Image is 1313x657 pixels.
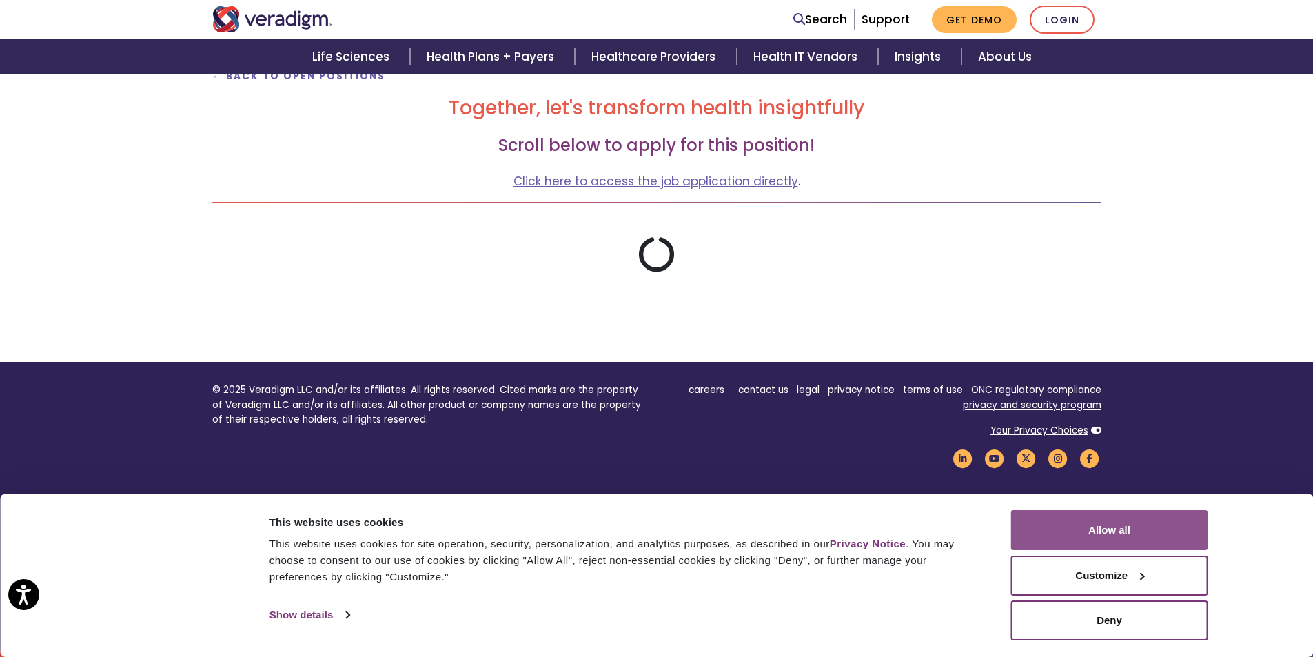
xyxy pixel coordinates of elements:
[269,536,980,585] div: This website uses cookies for site operation, security, personalization, and analytics purposes, ...
[212,6,333,32] img: Veradigm logo
[862,11,910,28] a: Support
[269,605,349,625] a: Show details
[951,452,975,465] a: Veradigm LinkedIn Link
[212,172,1101,191] p: .
[212,383,647,427] p: © 2025 Veradigm LLC and/or its affiliates. All rights reserved. Cited marks are the property of V...
[737,39,878,74] a: Health IT Vendors
[1015,452,1038,465] a: Veradigm Twitter Link
[793,10,847,29] a: Search
[878,39,961,74] a: Insights
[932,6,1017,33] a: Get Demo
[983,452,1006,465] a: Veradigm YouTube Link
[1011,600,1208,640] button: Deny
[1046,452,1070,465] a: Veradigm Instagram Link
[269,514,980,531] div: This website uses cookies
[1011,556,1208,596] button: Customize
[296,39,410,74] a: Life Sciences
[212,97,1101,120] h2: Together, let's transform health insightfully
[990,424,1088,437] a: Your Privacy Choices
[1078,452,1101,465] a: Veradigm Facebook Link
[410,39,575,74] a: Health Plans + Payers
[903,383,963,396] a: terms of use
[1011,510,1208,550] button: Allow all
[513,173,798,190] a: Click here to access the job application directly
[212,70,386,83] a: ← Back to Open Positions
[212,136,1101,156] h3: Scroll below to apply for this position!
[963,398,1101,412] a: privacy and security program
[575,39,736,74] a: Healthcare Providers
[961,39,1048,74] a: About Us
[689,383,724,396] a: careers
[797,383,820,396] a: legal
[1030,6,1095,34] a: Login
[738,383,788,396] a: contact us
[830,538,906,549] a: Privacy Notice
[828,383,895,396] a: privacy notice
[971,383,1101,396] a: ONC regulatory compliance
